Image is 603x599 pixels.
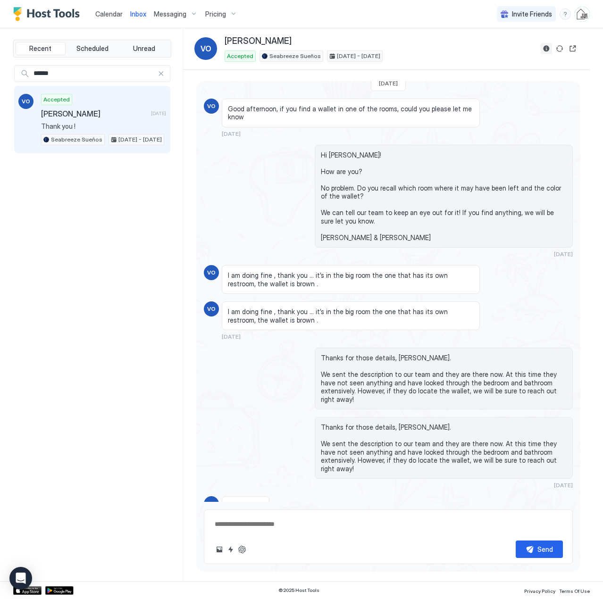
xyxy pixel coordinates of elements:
[207,305,216,313] span: VO
[554,482,573,489] span: [DATE]
[13,7,84,21] a: Host Tools Logo
[67,42,117,55] button: Scheduled
[151,110,166,116] span: [DATE]
[321,151,567,242] span: Hi [PERSON_NAME]! How are you? No problem. Do you recall which room where it may have been left a...
[154,10,186,18] span: Messaging
[554,250,573,258] span: [DATE]
[337,52,380,60] span: [DATE] - [DATE]
[321,423,567,473] span: Thanks for those details, [PERSON_NAME]. We sent the description to our team and they are there n...
[43,95,70,104] span: Accepted
[13,586,42,595] a: App Store
[278,587,319,593] span: © 2025 Host Tools
[207,499,216,508] span: VO
[118,135,162,144] span: [DATE] - [DATE]
[22,97,30,106] span: VO
[16,42,66,55] button: Recent
[76,44,109,53] span: Scheduled
[567,43,578,54] button: Open reservation
[207,268,216,277] span: VO
[9,567,32,590] div: Open Intercom Messenger
[45,586,74,595] a: Google Play Store
[575,7,590,22] div: User profile
[559,588,590,594] span: Terms Of Use
[554,43,565,54] button: Sync reservation
[205,10,226,18] span: Pricing
[559,585,590,595] a: Terms Of Use
[30,66,158,82] input: Input Field
[222,333,241,340] span: [DATE]
[524,588,555,594] span: Privacy Policy
[225,544,236,555] button: Quick reply
[228,271,474,288] span: I am doing fine , thank you … it’s in the big room the one that has its own restroom, the wallet ...
[537,544,553,554] div: Send
[269,52,321,60] span: Seabreeze Sueños
[222,130,241,137] span: [DATE]
[214,544,225,555] button: Upload image
[560,8,571,20] div: menu
[95,10,123,18] span: Calendar
[41,122,166,131] span: Thank you !
[29,44,51,53] span: Recent
[516,541,563,558] button: Send
[227,52,253,60] span: Accepted
[41,109,147,118] span: [PERSON_NAME]
[207,102,216,110] span: VO
[95,9,123,19] a: Calendar
[512,10,552,18] span: Invite Friends
[541,43,552,54] button: Reservation information
[51,135,102,144] span: Seabreeze Sueños
[228,105,474,121] span: Good afternoon, if you find a wallet in one of the rooms, could you please let me know
[130,9,146,19] a: Inbox
[321,354,567,403] span: Thanks for those details, [PERSON_NAME]. We sent the description to our team and they are there n...
[130,10,146,18] span: Inbox
[119,42,169,55] button: Unread
[228,308,474,324] span: I am doing fine , thank you … it’s in the big room the one that has its own restroom, the wallet ...
[133,44,155,53] span: Unread
[524,585,555,595] a: Privacy Policy
[379,80,398,87] span: [DATE]
[201,43,211,54] span: VO
[236,544,248,555] button: ChatGPT Auto Reply
[13,40,171,58] div: tab-group
[225,36,292,47] span: [PERSON_NAME]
